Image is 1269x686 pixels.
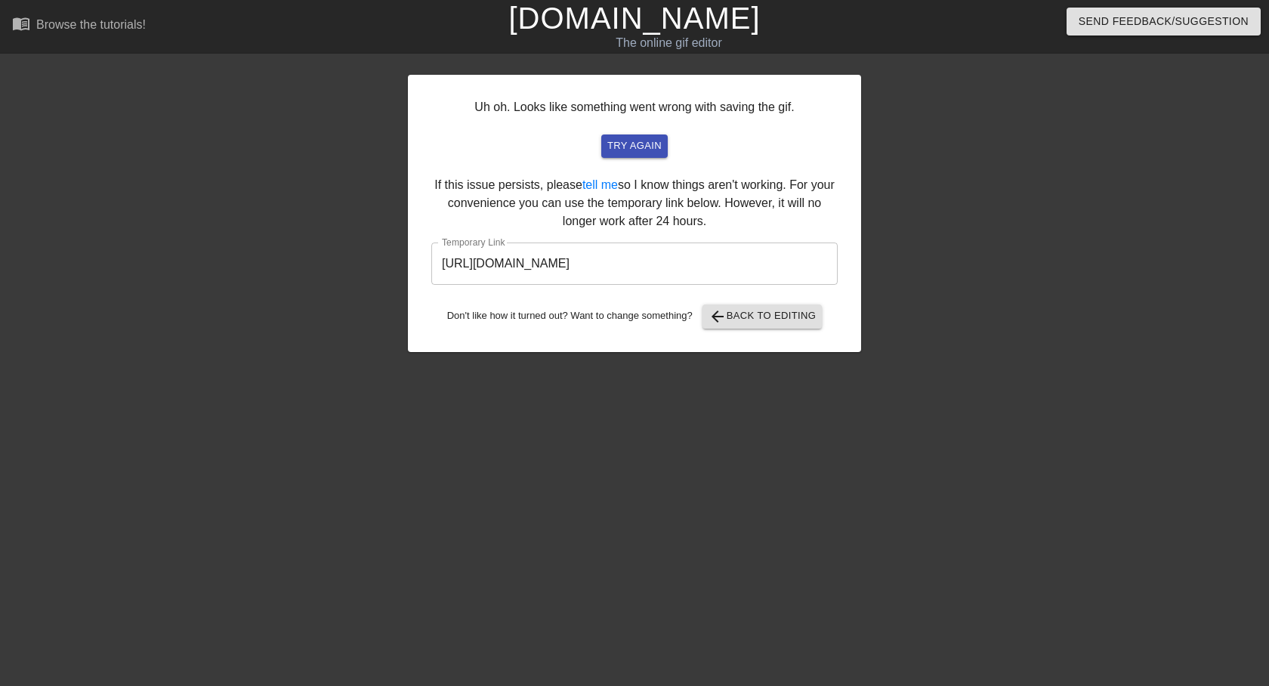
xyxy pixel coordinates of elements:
span: menu_book [12,14,30,32]
div: Uh oh. Looks like something went wrong with saving the gif. If this issue persists, please so I k... [408,75,861,352]
span: arrow_back [709,307,727,326]
span: Send Feedback/Suggestion [1079,12,1249,31]
div: Browse the tutorials! [36,18,146,31]
span: Back to Editing [709,307,817,326]
button: Send Feedback/Suggestion [1067,8,1261,36]
div: Don't like how it turned out? Want to change something? [431,304,838,329]
input: bare [431,243,838,285]
span: try again [607,138,662,155]
div: The online gif editor [431,34,907,52]
a: tell me [582,178,618,191]
button: try again [601,134,668,158]
button: Back to Editing [702,304,823,329]
a: [DOMAIN_NAME] [508,2,760,35]
a: Browse the tutorials! [12,14,146,38]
